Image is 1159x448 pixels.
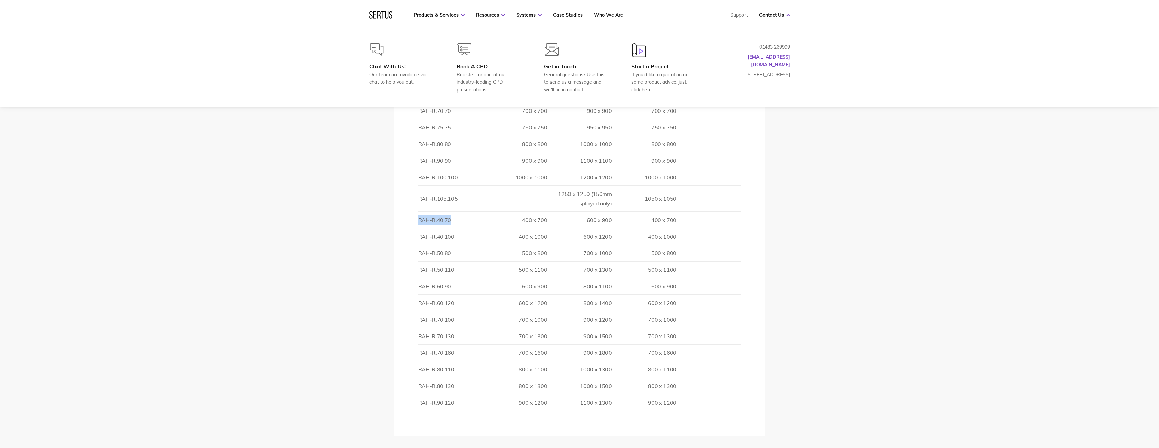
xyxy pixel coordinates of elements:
[483,378,547,394] td: 800 x 1300
[547,136,612,152] td: 1000 x 1000
[612,185,676,211] td: 1050 x 1050
[369,43,435,94] a: Chat With Us!Our team are available via chat to help you out.
[483,119,547,136] td: 750 x 750
[418,228,483,245] td: RAH-R.40.100
[722,71,790,78] p: [STREET_ADDRESS]
[418,394,483,411] td: RAH-R.90.120
[612,294,676,311] td: 600 x 1200
[483,136,547,152] td: 800 x 800
[730,12,748,18] a: Support
[547,394,612,411] td: 1100 x 1300
[418,169,483,185] td: RAH-R.100.100
[418,328,483,344] td: RAH-R.70.130
[418,211,483,228] td: RAH-R.40.70
[547,185,612,211] td: 1250 x 1250 (150mm splayed only)
[594,12,623,18] a: Who We Are
[483,261,547,278] td: 500 x 1100
[418,136,483,152] td: RAH-R.80.80
[544,43,610,94] a: Get in TouchGeneral questions? Use this to send us a message and we'll be in contact!
[369,63,435,70] div: Chat With Us!
[547,261,612,278] td: 700 x 1300
[418,278,483,294] td: RAH-R.60.90
[418,344,483,361] td: RAH-R.70.160
[483,311,547,328] td: 700 x 1000
[612,211,676,228] td: 400 x 700
[418,102,483,119] td: RAH-R.70.70
[457,43,522,94] a: Book A CPDRegister for one of our industry-leading CPD presentations.
[418,185,483,211] td: RAH-R.105.105
[483,344,547,361] td: 700 x 1600
[547,344,612,361] td: 900 x 1800
[631,63,697,70] div: Start a Project
[612,394,676,411] td: 900 x 1200
[612,136,676,152] td: 800 x 800
[418,361,483,378] td: RAH-R.80.110
[457,71,522,94] div: Register for one of our industry-leading CPD presentations.
[476,12,505,18] a: Resources
[612,245,676,261] td: 500 x 800
[748,54,790,67] a: [EMAIL_ADDRESS][DOMAIN_NAME]
[553,12,583,18] a: Case Studies
[418,152,483,169] td: RAH-R.90.90
[547,361,612,378] td: 1000 x 1300
[547,211,612,228] td: 600 x 900
[483,245,547,261] td: 500 x 800
[547,102,612,119] td: 900 x 900
[547,119,612,136] td: 950 x 950
[483,394,547,411] td: 900 x 1200
[547,169,612,185] td: 1200 x 1200
[483,211,547,228] td: 400 x 700
[483,169,547,185] td: 1000 x 1000
[1037,369,1159,448] iframe: Chat Widget
[612,228,676,245] td: 400 x 1000
[547,378,612,394] td: 1000 x 1500
[483,361,547,378] td: 800 x 1100
[544,63,610,70] div: Get in Touch
[632,43,646,57] img: paper-hover.svg
[483,328,547,344] td: 700 x 1300
[418,119,483,136] td: RAH-R.75.75
[483,152,547,169] td: 900 x 900
[418,378,483,394] td: RAH-R.80.130
[547,278,612,294] td: 800 x 1100
[612,152,676,169] td: 900 x 900
[547,228,612,245] td: 600 x 1200
[369,71,435,86] div: Our team are available via chat to help you out.
[631,43,697,94] a: Start a ProjectIf you'd like a quotation or some product advice, just click here.
[418,311,483,328] td: RAH-R.70.100
[612,328,676,344] td: 700 x 1300
[612,311,676,328] td: 700 x 1000
[612,278,676,294] td: 600 x 900
[547,245,612,261] td: 700 x 1000
[612,169,676,185] td: 1000 x 1000
[418,294,483,311] td: RAH-R.60.120
[612,261,676,278] td: 500 x 1100
[457,63,522,70] div: Book A CPD
[483,228,547,245] td: 400 x 1000
[612,344,676,361] td: 700 x 1600
[516,12,542,18] a: Systems
[612,119,676,136] td: 750 x 750
[612,102,676,119] td: 700 x 700
[612,378,676,394] td: 800 x 1300
[418,261,483,278] td: RAH-R.50.110
[483,102,547,119] td: 700 x 700
[759,12,790,18] a: Contact Us
[418,245,483,261] td: RAH-R.50.80
[631,71,697,94] div: If you'd like a quotation or some product advice, just click here.
[547,311,612,328] td: 900 x 1200
[483,278,547,294] td: 600 x 900
[722,43,790,51] p: 01483 269999
[483,185,547,211] td: –
[612,361,676,378] td: 800 x 1100
[544,71,610,94] div: General questions? Use this to send us a message and we'll be in contact!
[547,152,612,169] td: 1100 x 1100
[414,12,465,18] a: Products & Services
[547,328,612,344] td: 900 x 1500
[483,294,547,311] td: 600 x 1200
[547,294,612,311] td: 800 x 1400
